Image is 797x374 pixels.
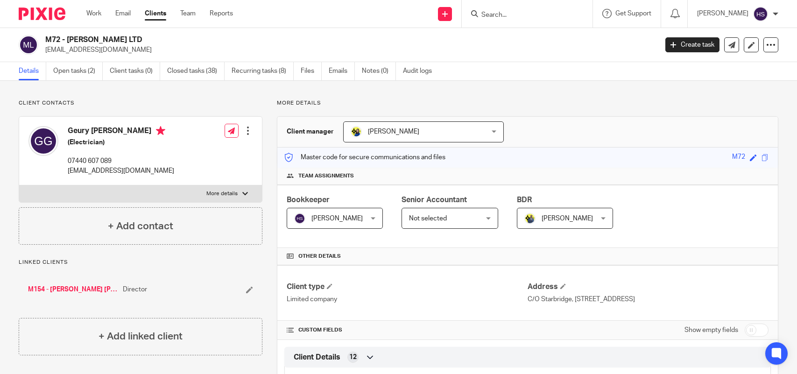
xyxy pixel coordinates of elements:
span: BDR [517,196,532,204]
label: Show empty fields [684,325,738,335]
h4: Client type [287,282,528,292]
a: Create task [665,37,719,52]
img: Bobo-Starbridge%201.jpg [351,126,362,137]
h2: M72 - [PERSON_NAME] LTD [45,35,530,45]
p: Linked clients [19,259,262,266]
a: Work [86,9,101,18]
span: Other details [298,253,341,260]
a: Team [180,9,196,18]
a: Open tasks (2) [53,62,103,80]
h4: + Add contact [108,219,173,233]
p: More details [206,190,238,198]
p: [EMAIL_ADDRESS][DOMAIN_NAME] [68,166,174,176]
p: More details [277,99,778,107]
span: Team assignments [298,172,354,180]
a: Clients [145,9,166,18]
a: Email [115,9,131,18]
a: Reports [210,9,233,18]
img: Dennis-Starbridge.jpg [524,213,536,224]
span: Get Support [615,10,651,17]
a: Audit logs [403,62,439,80]
a: Files [301,62,322,80]
img: svg%3E [294,213,305,224]
h4: Address [528,282,769,292]
p: [PERSON_NAME] [697,9,748,18]
p: Limited company [287,295,528,304]
span: Director [123,285,147,294]
span: 12 [349,353,357,362]
p: C/O Starbridge, [STREET_ADDRESS] [528,295,769,304]
a: Emails [329,62,355,80]
span: Senior Accountant [402,196,467,204]
img: Pixie [19,7,65,20]
span: Not selected [409,215,447,222]
h4: + Add linked client [99,329,183,344]
p: Client contacts [19,99,262,107]
a: Recurring tasks (8) [232,62,294,80]
p: [EMAIL_ADDRESS][DOMAIN_NAME] [45,45,651,55]
a: M154 - [PERSON_NAME] [PERSON_NAME] [28,285,118,294]
h4: Geury [PERSON_NAME] [68,126,174,138]
a: Notes (0) [362,62,396,80]
h3: Client manager [287,127,334,136]
span: [PERSON_NAME] [311,215,363,222]
a: Client tasks (0) [110,62,160,80]
a: Details [19,62,46,80]
i: Primary [156,126,165,135]
img: svg%3E [28,126,58,156]
span: [PERSON_NAME] [368,128,419,135]
p: 07440 607 089 [68,156,174,166]
h4: CUSTOM FIELDS [287,326,528,334]
span: [PERSON_NAME] [542,215,593,222]
img: svg%3E [753,7,768,21]
img: svg%3E [19,35,38,55]
input: Search [480,11,564,20]
a: Closed tasks (38) [167,62,225,80]
div: M72 [732,152,745,163]
span: Bookkeeper [287,196,330,204]
p: Master code for secure communications and files [284,153,445,162]
h5: (Electrician) [68,138,174,147]
span: Client Details [294,353,340,362]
